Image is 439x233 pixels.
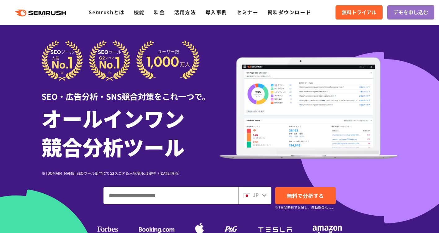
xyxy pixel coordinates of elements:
[287,192,324,200] span: 無料で分析する
[104,187,238,204] input: ドメイン、キーワードまたはURLを入力してください
[42,81,220,102] div: SEO・広告分析・SNS競合対策をこれ一つで。
[387,5,434,20] a: デモを申し込む
[336,5,383,20] a: 無料トライアル
[42,170,220,176] div: ※ [DOMAIN_NAME] SEOツール部門にてG2スコア＆人気度No.1獲得（[DATE]時点）
[174,8,196,16] a: 活用方法
[275,187,336,204] a: 無料で分析する
[42,104,220,161] h1: オールインワン 競合分析ツール
[236,8,258,16] a: セミナー
[205,8,227,16] a: 導入事例
[267,8,311,16] a: 資料ダウンロード
[89,8,124,16] a: Semrushとは
[253,191,259,199] span: JP
[342,8,376,16] span: 無料トライアル
[154,8,165,16] a: 料金
[393,8,428,16] span: デモを申し込む
[275,204,335,210] small: ※7日間無料でお試し。自動課金なし。
[134,8,145,16] a: 機能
